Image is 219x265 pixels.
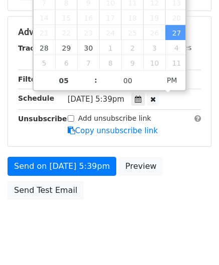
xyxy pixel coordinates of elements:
[18,44,52,52] strong: Tracking
[68,126,158,135] a: Copy unsubscribe link
[119,157,163,176] a: Preview
[34,55,56,70] span: October 5, 2025
[99,25,121,40] span: September 24, 2025
[143,40,165,55] span: October 3, 2025
[55,55,77,70] span: October 6, 2025
[99,55,121,70] span: October 8, 2025
[97,71,158,91] input: Minute
[99,40,121,55] span: October 1, 2025
[165,55,187,70] span: October 11, 2025
[18,27,201,38] h5: Advanced
[121,25,143,40] span: September 25, 2025
[77,40,99,55] span: September 30, 2025
[8,157,116,176] a: Send on [DATE] 5:39pm
[55,25,77,40] span: September 22, 2025
[8,181,84,200] a: Send Test Email
[78,113,151,124] label: Add unsubscribe link
[143,25,165,40] span: September 26, 2025
[77,55,99,70] span: October 7, 2025
[94,70,97,90] span: :
[165,40,187,55] span: October 4, 2025
[99,10,121,25] span: September 17, 2025
[165,10,187,25] span: September 20, 2025
[121,40,143,55] span: October 2, 2025
[143,10,165,25] span: September 19, 2025
[55,40,77,55] span: September 29, 2025
[68,95,124,104] span: [DATE] 5:39pm
[77,10,99,25] span: September 16, 2025
[34,10,56,25] span: September 14, 2025
[169,217,219,265] iframe: Chat Widget
[18,75,44,83] strong: Filters
[34,40,56,55] span: September 28, 2025
[55,10,77,25] span: September 15, 2025
[18,115,67,123] strong: Unsubscribe
[121,55,143,70] span: October 9, 2025
[158,70,186,90] span: Click to toggle
[34,25,56,40] span: September 21, 2025
[121,10,143,25] span: September 18, 2025
[18,94,54,102] strong: Schedule
[34,71,95,91] input: Hour
[143,55,165,70] span: October 10, 2025
[77,25,99,40] span: September 23, 2025
[165,25,187,40] span: September 27, 2025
